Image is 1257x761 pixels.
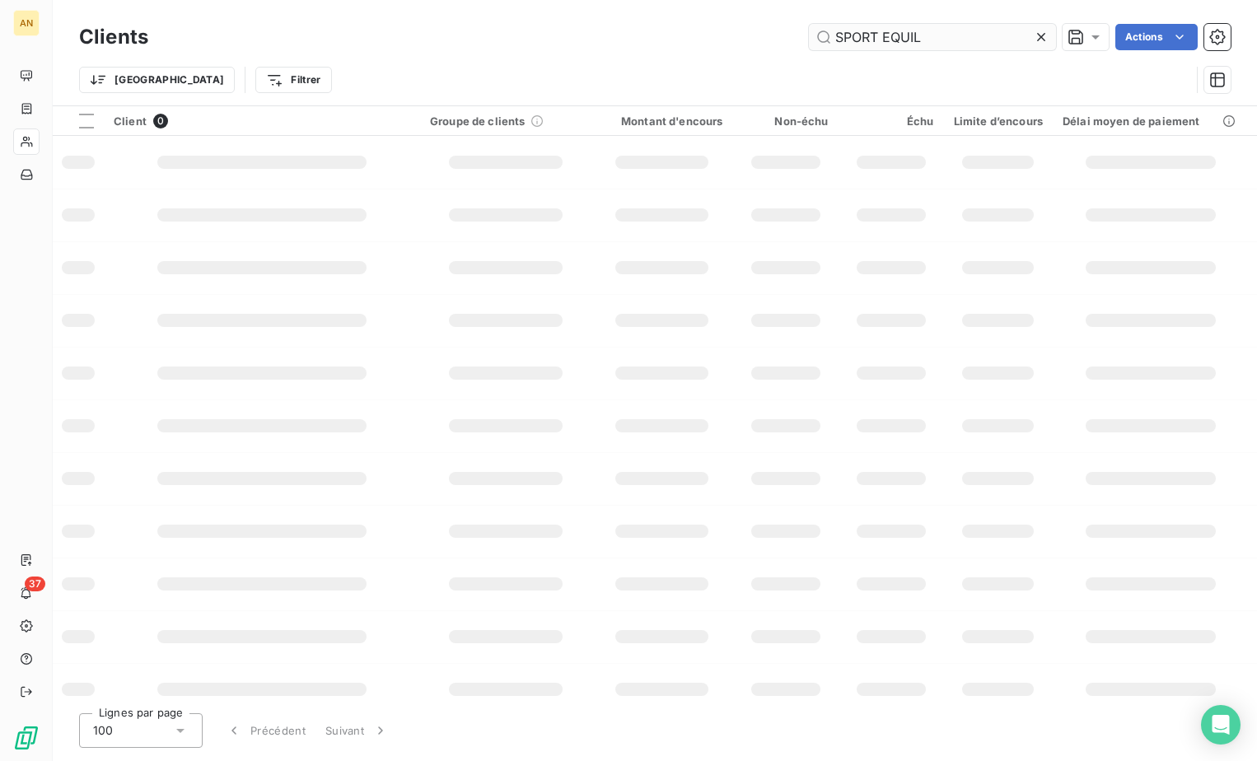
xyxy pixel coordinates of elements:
[809,24,1056,50] input: Rechercher
[1063,114,1239,128] div: Délai moyen de paiement
[315,713,399,748] button: Suivant
[13,725,40,751] img: Logo LeanPay
[153,114,168,128] span: 0
[216,713,315,748] button: Précédent
[25,577,45,591] span: 37
[848,114,934,128] div: Échu
[79,22,148,52] h3: Clients
[13,10,40,36] div: AN
[79,67,235,93] button: [GEOGRAPHIC_DATA]
[430,114,526,128] span: Groupe de clients
[743,114,829,128] div: Non-échu
[114,114,147,128] span: Client
[601,114,723,128] div: Montant d'encours
[93,722,113,739] span: 100
[1201,705,1241,745] div: Open Intercom Messenger
[1115,24,1198,50] button: Actions
[255,67,331,93] button: Filtrer
[954,114,1043,128] div: Limite d’encours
